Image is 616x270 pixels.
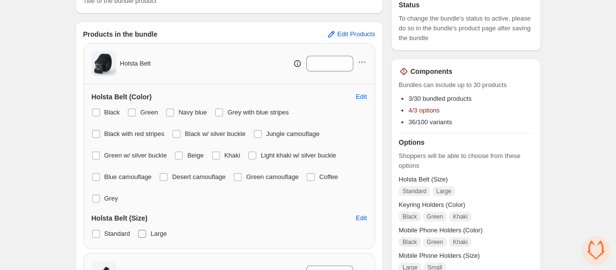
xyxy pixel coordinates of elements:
span: Khaki [224,152,241,159]
span: Green [140,109,158,116]
span: Grey [104,195,118,202]
span: Edit [356,93,367,101]
span: Edit [356,214,367,222]
span: Black [403,213,417,221]
button: Edit [350,89,372,105]
span: Light khaki w/ silver buckle [261,152,336,159]
span: Coffee [319,173,338,180]
span: Keyring Holders (Color) [399,200,533,210]
img: Holsta Belt [92,51,116,76]
span: Green [427,213,443,221]
span: To change the bundle's status to active, please do so in the bundle's product page after saving t... [399,14,533,43]
span: Edit Products [337,30,375,38]
span: Standard [403,187,427,195]
button: Edit Products [320,26,381,42]
span: Jungle camouflage [266,130,320,137]
span: Standard [104,230,130,237]
span: Black w/ silver buckle [185,130,246,137]
span: Mobile Phone Holders (Size) [399,251,533,261]
h3: Options [399,137,533,147]
span: Green w/ silver buckle [104,152,167,159]
span: Green [427,238,443,246]
span: Black [403,238,417,246]
span: 36/100 variants [409,118,452,126]
span: Mobile Phone Holders (Color) [399,225,533,235]
span: Khaki [453,238,468,246]
span: Shoppers will be able to choose from these options [399,151,533,171]
span: 3/30 bundled products [409,95,472,102]
span: Khaki [453,213,468,221]
span: Green camouflage [246,173,298,180]
button: Edit [350,210,372,226]
span: Holsta Belt [120,59,151,68]
div: Open chat [583,237,609,263]
h3: Holsta Belt (Color) [92,92,152,102]
span: Large [436,187,451,195]
h3: Products in the bundle [83,29,158,39]
span: Large [150,230,167,237]
span: Bundles can include up to 30 products [399,80,533,90]
span: Holsta Belt (Size) [399,175,533,184]
span: Black with red stripes [104,130,165,137]
span: Grey with blue stripes [227,109,289,116]
span: Beige [187,152,203,159]
span: Blue camouflage [104,173,152,180]
span: 4/3 options [409,107,440,114]
h3: Components [411,67,453,76]
span: Black [104,109,120,116]
span: Navy blue [178,109,207,116]
h3: Holsta Belt (Size) [92,213,148,223]
span: Desert camouflage [172,173,225,180]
